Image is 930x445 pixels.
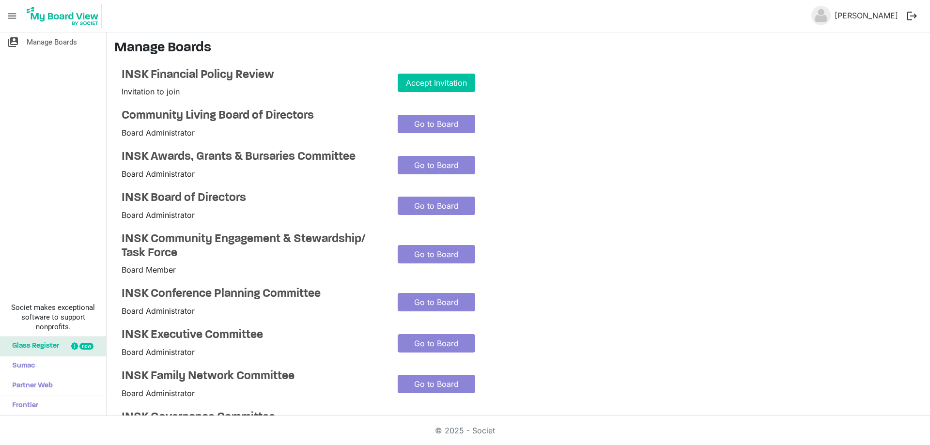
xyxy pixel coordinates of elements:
[122,68,383,82] h4: INSK Financial Policy Review
[4,303,102,332] span: Societ makes exceptional software to support nonprofits.
[122,388,195,398] span: Board Administrator
[435,426,495,435] a: © 2025 - Societ
[122,287,383,301] a: INSK Conference Planning Committee
[7,356,35,376] span: Sumac
[398,115,475,133] a: Go to Board
[79,343,93,350] div: new
[3,7,21,25] span: menu
[24,4,102,28] img: My Board View Logo
[122,232,383,261] a: INSK Community Engagement & Stewardship/ Task Force
[122,150,383,164] a: INSK Awards, Grants & Bursaries Committee
[902,6,922,26] button: logout
[811,6,831,25] img: no-profile-picture.svg
[7,32,19,52] span: switch_account
[122,210,195,220] span: Board Administrator
[831,6,902,25] a: [PERSON_NAME]
[122,109,383,123] a: Community Living Board of Directors
[398,74,475,92] a: Accept Invitation
[7,376,53,396] span: Partner Web
[122,306,195,316] span: Board Administrator
[398,197,475,215] a: Go to Board
[122,347,195,357] span: Board Administrator
[27,32,77,52] span: Manage Boards
[398,293,475,311] a: Go to Board
[122,87,180,96] span: Invitation to join
[122,191,383,205] a: INSK Board of Directors
[122,411,383,425] a: INSK Governance Committee
[398,245,475,263] a: Go to Board
[398,334,475,353] a: Go to Board
[7,337,59,356] span: Glass Register
[7,396,38,415] span: Frontier
[24,4,106,28] a: My Board View Logo
[114,40,922,57] h3: Manage Boards
[122,265,176,275] span: Board Member
[398,156,475,174] a: Go to Board
[122,128,195,138] span: Board Administrator
[122,369,383,384] a: INSK Family Network Committee
[398,375,475,393] a: Go to Board
[122,328,383,342] a: INSK Executive Committee
[122,169,195,179] span: Board Administrator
